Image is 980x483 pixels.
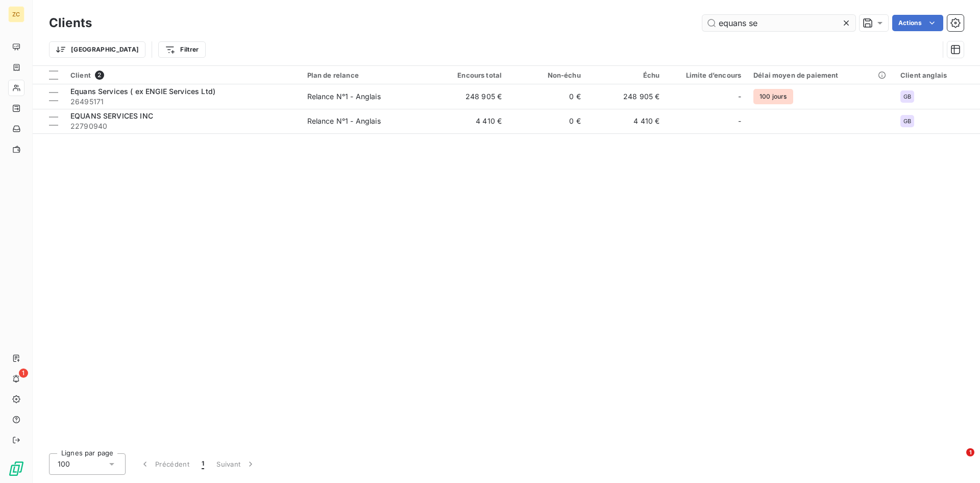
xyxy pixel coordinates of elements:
span: 1 [19,369,28,378]
div: Relance N°1 - Anglais [307,116,381,126]
span: 26495171 [70,97,295,107]
span: 22790940 [70,121,295,131]
button: Actions [892,15,943,31]
div: Plan de relance [307,71,423,79]
td: 248 905 € [587,84,666,109]
button: Suivant [210,453,262,475]
span: 2 [95,71,104,80]
button: 1 [195,453,210,475]
iframe: Intercom live chat [945,448,970,473]
td: 248 905 € [429,84,508,109]
div: ZC [8,6,24,22]
td: 0 € [508,84,587,109]
span: 100 jours [753,89,793,104]
div: Non-échu [514,71,581,79]
div: Échu [593,71,660,79]
span: Equans Services ( ex ENGIE Services Ltd) [70,87,215,96]
div: Relance N°1 - Anglais [307,91,381,102]
button: Filtrer [158,41,205,58]
div: Délai moyen de paiement [753,71,888,79]
span: EQUANS SERVICES INC [70,111,153,120]
td: 4 410 € [587,109,666,133]
td: 0 € [508,109,587,133]
h3: Clients [49,14,92,32]
span: 1 [966,448,974,456]
div: Client anglais [900,71,974,79]
span: - [738,116,741,126]
span: 1 [202,459,204,469]
td: 4 410 € [429,109,508,133]
span: - [738,91,741,102]
button: Précédent [134,453,195,475]
span: 100 [58,459,70,469]
div: Limite d’encours [672,71,741,79]
button: [GEOGRAPHIC_DATA] [49,41,145,58]
span: GB [903,94,911,100]
img: Logo LeanPay [8,461,24,477]
input: Rechercher [702,15,855,31]
div: Encours total [435,71,502,79]
span: Client [70,71,91,79]
span: GB [903,118,911,124]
